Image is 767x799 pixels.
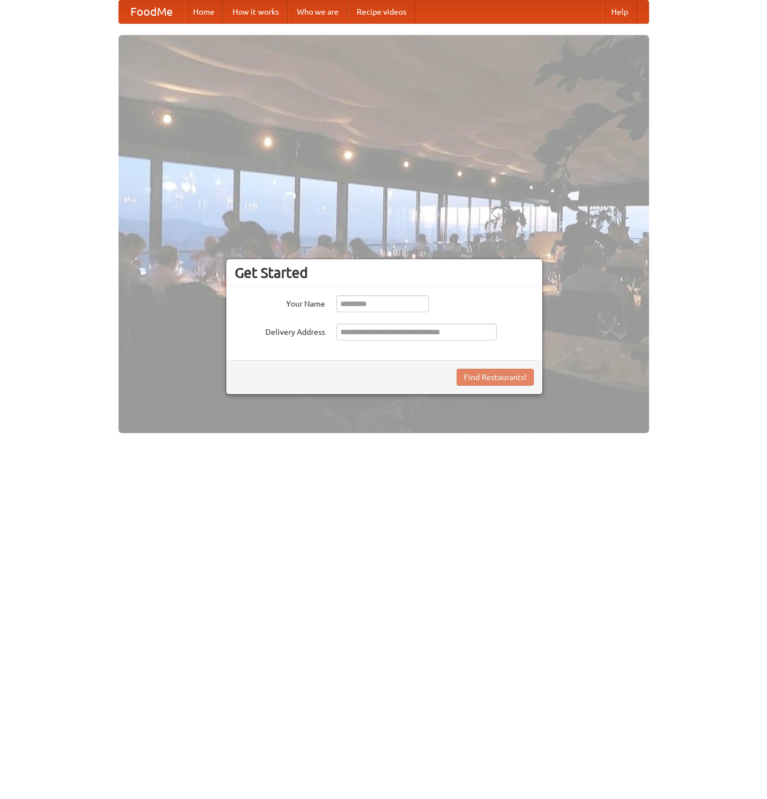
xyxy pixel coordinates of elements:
[235,324,325,338] label: Delivery Address
[348,1,415,23] a: Recipe videos
[235,264,534,281] h3: Get Started
[235,295,325,309] label: Your Name
[223,1,288,23] a: How it works
[184,1,223,23] a: Home
[602,1,637,23] a: Help
[288,1,348,23] a: Who we are
[457,369,534,386] button: Find Restaurants!
[119,1,184,23] a: FoodMe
